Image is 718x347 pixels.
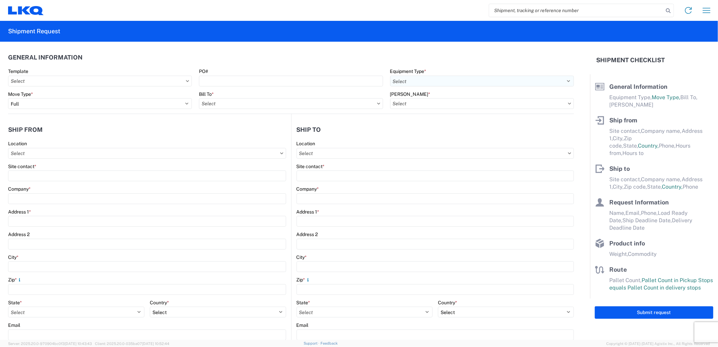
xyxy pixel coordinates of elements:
[680,94,697,101] span: Bill To,
[638,143,659,149] span: Country,
[95,342,169,346] span: Client: 2025.20.0-035ba07
[613,184,624,190] span: City,
[297,163,325,169] label: Site contact
[297,141,315,147] label: Location
[8,91,33,97] label: Move Type
[683,184,698,190] span: Phone
[609,199,669,206] span: Request Information
[150,300,169,306] label: Country
[609,165,630,172] span: Ship to
[8,148,286,159] input: Select
[622,217,672,224] span: Ship Deadline Date,
[8,163,36,169] label: Site contact
[297,148,574,159] input: Select
[609,117,637,124] span: Ship from
[8,141,27,147] label: Location
[297,186,319,192] label: Company
[142,342,169,346] span: [DATE] 10:52:44
[609,128,641,134] span: Site contact,
[8,27,60,35] h2: Shipment Request
[662,184,683,190] span: Country,
[623,143,638,149] span: State,
[609,210,625,216] span: Name,
[641,176,682,183] span: Company name,
[652,94,680,101] span: Move Type,
[8,68,28,74] label: Template
[8,76,192,86] input: Select
[641,128,682,134] span: Company name,
[304,341,320,345] a: Support
[297,277,311,283] label: Zip
[609,266,627,273] span: Route
[659,143,676,149] span: Phone,
[8,277,22,283] label: Zip
[8,300,22,306] label: State
[8,322,20,328] label: Email
[609,277,713,291] span: Pallet Count in Pickup Stops equals Pallet Count in delivery stops
[609,251,628,257] span: Weight,
[297,126,321,133] h2: Ship to
[609,83,668,90] span: General Information
[624,184,647,190] span: Zip code,
[297,231,318,237] label: Address 2
[297,300,310,306] label: State
[8,126,43,133] h2: Ship from
[438,300,457,306] label: Country
[609,102,653,108] span: [PERSON_NAME]
[8,54,82,61] h2: General Information
[8,186,31,192] label: Company
[595,306,713,319] button: Submit request
[622,150,644,156] span: Hours to
[390,98,574,109] input: Select
[390,68,426,74] label: Equipment Type
[199,98,383,109] input: Select
[199,91,214,97] label: Bill To
[8,209,31,215] label: Address 1
[625,210,641,216] span: Email,
[65,342,92,346] span: [DATE] 10:43:43
[609,240,645,247] span: Product info
[489,4,663,17] input: Shipment, tracking or reference number
[199,68,208,74] label: PO#
[609,277,642,283] span: Pallet Count,
[320,341,338,345] a: Feedback
[8,342,92,346] span: Server: 2025.20.0-970904bc0f3
[641,210,658,216] span: Phone,
[596,56,665,64] h2: Shipment Checklist
[8,254,19,260] label: City
[8,231,30,237] label: Address 2
[606,341,710,347] span: Copyright © [DATE]-[DATE] Agistix Inc., All Rights Reserved
[297,209,319,215] label: Address 1
[297,322,309,328] label: Email
[628,251,657,257] span: Commodity
[613,135,624,142] span: City,
[609,94,652,101] span: Equipment Type,
[297,254,307,260] label: City
[390,91,431,97] label: [PERSON_NAME]
[647,184,662,190] span: State,
[609,176,641,183] span: Site contact,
